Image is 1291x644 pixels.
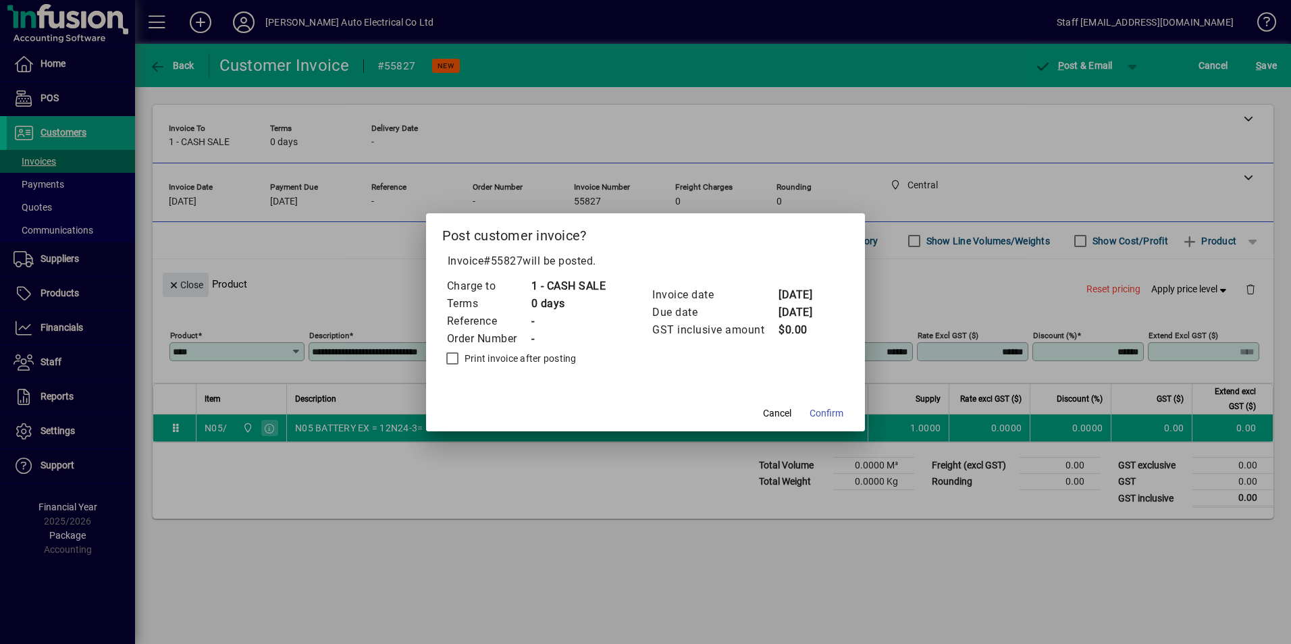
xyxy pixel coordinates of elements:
[778,286,832,304] td: [DATE]
[531,330,606,348] td: -
[652,321,778,339] td: GST inclusive amount
[446,330,531,348] td: Order Number
[462,352,577,365] label: Print invoice after posting
[652,304,778,321] td: Due date
[446,295,531,313] td: Terms
[804,402,849,426] button: Confirm
[446,313,531,330] td: Reference
[531,295,606,313] td: 0 days
[810,406,843,421] span: Confirm
[531,313,606,330] td: -
[426,213,866,252] h2: Post customer invoice?
[778,304,832,321] td: [DATE]
[778,321,832,339] td: $0.00
[442,253,849,269] p: Invoice will be posted .
[531,277,606,295] td: 1 - CASH SALE
[763,406,791,421] span: Cancel
[652,286,778,304] td: Invoice date
[446,277,531,295] td: Charge to
[483,254,523,267] span: #55827
[756,402,799,426] button: Cancel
